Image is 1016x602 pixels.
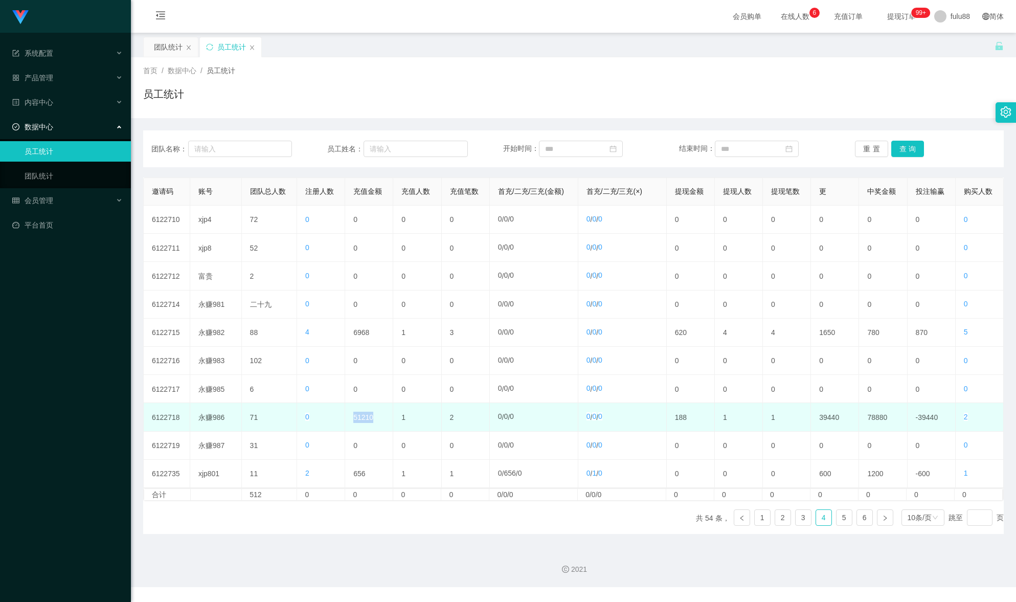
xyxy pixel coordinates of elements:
[598,384,602,392] font: 0
[401,441,405,450] font: 0
[995,41,1004,51] i: 图标： 解锁
[510,384,514,392] font: 0
[504,215,508,223] font: 0
[510,215,514,223] font: 0
[964,215,968,224] font: 0
[592,215,596,223] font: 0
[964,243,968,252] font: 0
[771,441,775,450] font: 0
[771,385,775,393] font: 0
[504,243,508,251] font: 0
[771,215,775,224] font: 0
[932,515,938,522] i: 图标： 下
[916,356,920,365] font: 0
[305,328,309,336] font: 4
[760,514,764,522] font: 1
[198,215,212,224] font: xjp4
[198,385,224,393] font: 永赚985
[450,441,454,450] font: 0
[675,300,679,308] font: 0
[152,187,173,195] font: 邀请码
[675,215,679,224] font: 0
[498,215,502,223] font: 0
[675,243,679,252] font: 0
[679,144,715,152] font: 结束时间：
[598,412,602,420] font: 0
[353,328,369,337] font: 6968
[250,300,272,308] font: 二十九
[305,272,309,280] font: 0
[819,356,823,365] font: 0
[916,441,920,450] font: 0
[596,272,598,280] font: /
[916,413,938,421] font: -39440
[498,384,502,392] font: 0
[25,196,53,205] font: 会员管理
[964,300,968,308] font: 0
[450,328,454,337] font: 3
[250,328,258,337] font: 88
[964,187,992,195] font: 购买人数
[25,166,123,186] a: 团队统计
[867,441,871,450] font: 0
[867,328,879,337] font: 780
[598,441,602,449] font: 0
[723,300,727,308] font: 0
[592,271,596,279] font: 0
[25,141,123,162] a: 员工统计
[723,243,727,252] font: 0
[198,328,224,337] font: 永赚982
[916,215,920,224] font: 0
[151,145,187,153] font: 团队名称：
[891,141,924,157] button: 查询
[592,384,596,392] font: 0
[450,272,454,280] font: 0
[502,441,504,450] font: /
[401,243,405,252] font: 0
[450,243,454,252] font: 0
[510,243,514,251] font: 0
[887,12,916,20] font: 提现订单
[598,300,602,308] font: 0
[152,300,180,308] font: 6122714
[450,356,454,365] font: 0
[502,300,504,308] font: /
[964,356,968,365] font: 0
[510,271,514,279] font: 0
[951,12,970,20] font: fulu88
[450,413,454,421] font: 2
[739,515,745,521] i: 图标： 左
[498,187,564,195] font: 首充/二充/三充(金额)
[250,413,258,421] font: 71
[598,328,602,336] font: 0
[819,328,835,337] font: 1650
[508,215,510,224] font: /
[819,272,823,280] font: 0
[819,441,823,450] font: 0
[450,385,454,393] font: 0
[250,385,254,393] font: 6
[198,356,224,365] font: 永赚983
[401,413,405,421] font: 1
[836,509,852,526] li: 5
[510,300,514,308] font: 0
[327,145,363,153] font: 员工姓名：
[250,356,262,365] font: 102
[592,441,596,449] font: 0
[25,98,53,106] font: 内容中心
[855,141,888,157] button: 重置
[781,514,785,522] font: 2
[771,272,775,280] font: 0
[305,187,334,195] font: 注册人数
[353,272,357,280] font: 0
[207,66,235,75] font: 员工统计
[733,12,761,20] font: 会员购单
[723,356,727,365] font: 0
[143,1,178,33] i: 图标: 菜单折叠
[498,243,502,251] font: 0
[596,413,598,421] font: /
[249,44,255,51] i: 图标： 关闭
[401,272,405,280] font: 0
[982,13,989,20] i: 图标: 全球
[586,412,591,420] font: 0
